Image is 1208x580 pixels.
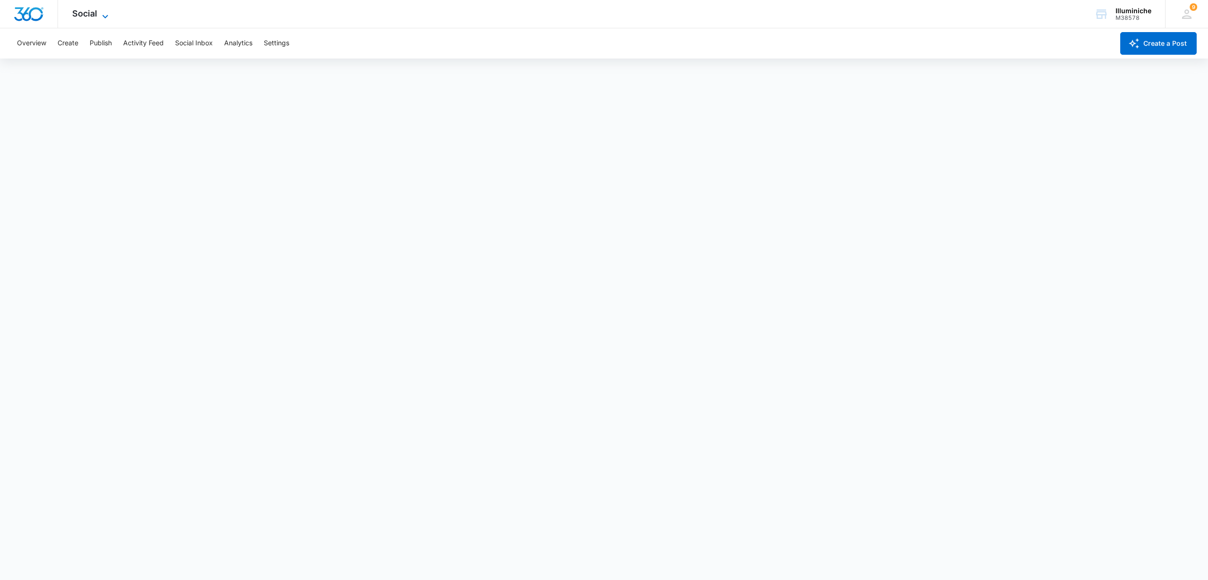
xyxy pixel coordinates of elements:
[123,28,164,59] button: Activity Feed
[72,8,97,18] span: Social
[224,28,252,59] button: Analytics
[175,28,213,59] button: Social Inbox
[17,28,46,59] button: Overview
[1190,3,1197,11] span: 9
[264,28,289,59] button: Settings
[1120,32,1197,55] button: Create a Post
[1116,7,1151,15] div: account name
[1116,15,1151,21] div: account id
[58,28,78,59] button: Create
[90,28,112,59] button: Publish
[1190,3,1197,11] div: notifications count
